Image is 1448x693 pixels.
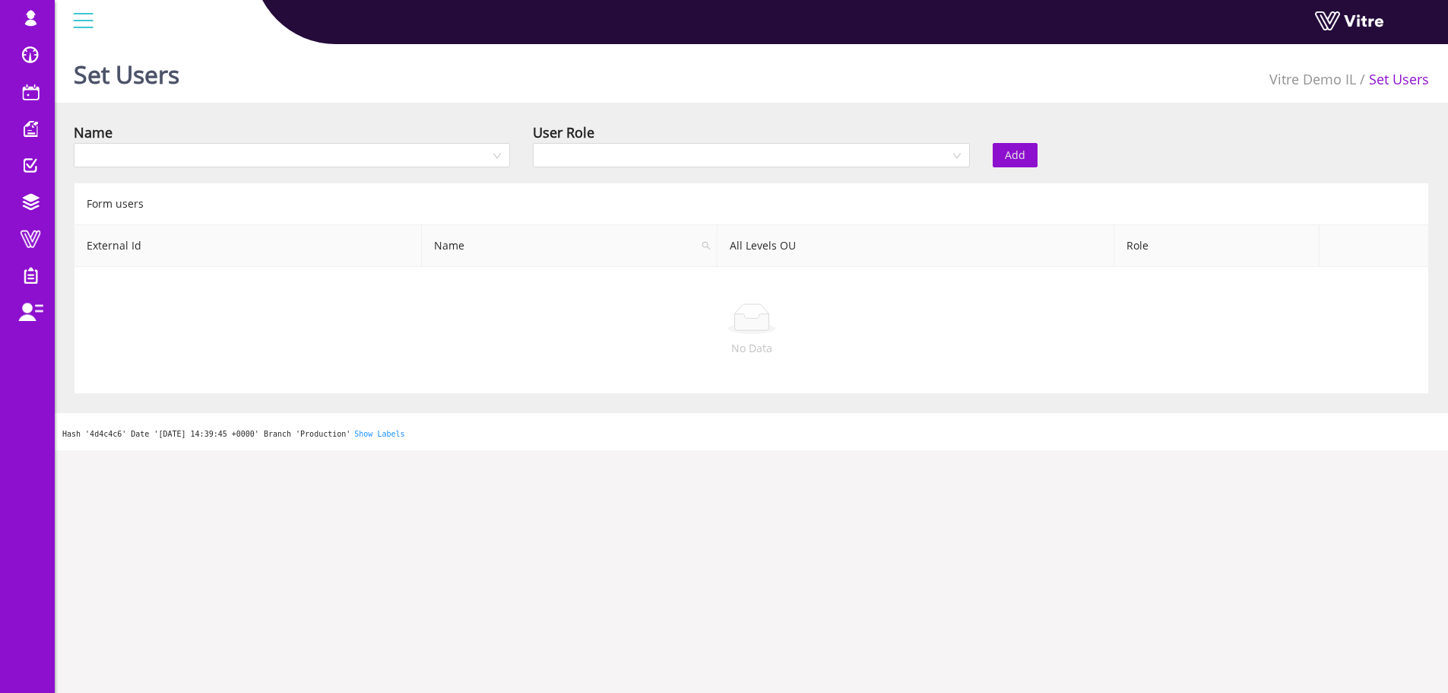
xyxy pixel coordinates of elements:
div: Form users [74,183,1429,224]
span: Hash '4d4c4c6' Date '[DATE] 14:39:45 +0000' Branch 'Production' [62,430,350,438]
th: Role [1114,225,1320,267]
h1: Set Users [74,38,179,103]
span: search [702,241,711,250]
button: Add [993,143,1038,167]
a: Show Labels [354,430,404,438]
div: Name [74,122,112,143]
th: All Levels OU [718,225,1115,267]
div: User Role [533,122,594,143]
li: Set Users [1356,68,1429,90]
span: Name [422,225,716,266]
span: search [695,225,717,266]
p: No Data [87,340,1416,357]
th: External Id [74,225,422,267]
a: Vitre Demo IL [1269,70,1356,88]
